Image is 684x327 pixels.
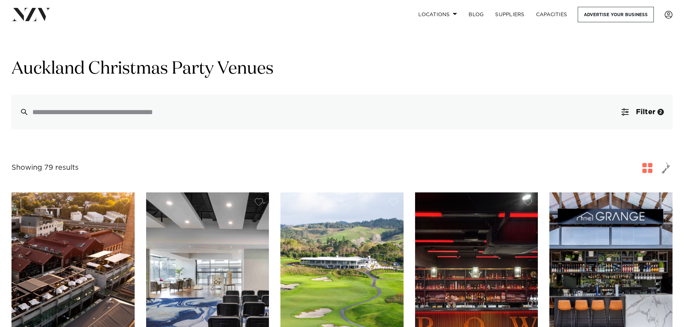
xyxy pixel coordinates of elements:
[613,95,673,129] button: Filter2
[489,7,530,22] a: SUPPLIERS
[413,7,463,22] a: Locations
[463,7,489,22] a: BLOG
[530,7,573,22] a: Capacities
[578,7,654,22] a: Advertise your business
[11,162,79,173] div: Showing 79 results
[11,58,673,80] h1: Auckland Christmas Party Venues
[11,8,51,21] img: nzv-logo.png
[657,109,664,115] div: 2
[636,108,655,116] span: Filter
